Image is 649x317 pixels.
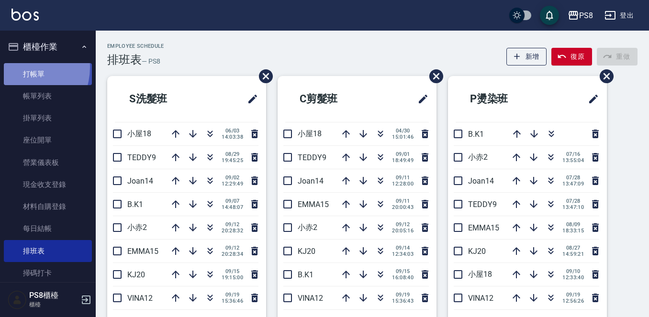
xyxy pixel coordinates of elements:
[222,175,243,181] span: 09/02
[127,129,151,138] span: 小屋18
[392,198,414,204] span: 09/11
[298,176,324,186] span: Joan14
[29,300,78,309] p: 櫃檯
[127,270,145,279] span: KJ20
[222,268,243,274] span: 09/15
[392,221,414,228] span: 09/12
[562,151,584,157] span: 07/16
[412,87,429,110] span: 修改班表的標題
[392,204,414,210] span: 20:00:43
[4,85,92,107] a: 帳單列表
[222,204,243,210] span: 14:48:07
[241,87,258,110] span: 修改班表的標題
[298,223,317,232] span: 小赤2
[4,218,92,240] a: 每日結帳
[593,62,615,90] span: 刪除班表
[392,298,414,304] span: 15:36:43
[127,200,143,209] span: B.K1
[562,228,584,234] span: 18:33:15
[4,240,92,262] a: 排班表
[222,221,243,228] span: 09/12
[392,251,414,257] span: 12:34:03
[222,128,243,134] span: 06/03
[601,7,638,24] button: 登出
[562,251,584,257] span: 14:59:21
[298,247,315,256] span: KJ20
[392,157,414,164] span: 18:49:49
[392,151,414,157] span: 09/01
[298,200,329,209] span: EMMA15
[8,290,27,309] img: Person
[298,129,322,138] span: 小屋18
[582,87,599,110] span: 修改班表的標題
[468,130,484,139] span: B.K1
[115,82,212,116] h2: S洗髮班
[222,198,243,204] span: 09/07
[222,251,243,257] span: 20:28:34
[392,134,414,140] span: 15:01:46
[252,62,274,90] span: 刪除班表
[4,174,92,196] a: 現金收支登錄
[285,82,382,116] h2: C剪髮班
[468,294,493,303] span: VINA12
[392,128,414,134] span: 04/30
[562,181,584,187] span: 13:47:09
[222,274,243,281] span: 19:15:00
[4,63,92,85] a: 打帳單
[127,223,147,232] span: 小赤2
[4,196,92,218] a: 材料自購登錄
[107,43,164,49] h2: Employee Schedule
[456,82,552,116] h2: P燙染班
[468,200,497,209] span: TEDDY9
[422,62,445,90] span: 刪除班表
[392,175,414,181] span: 09/11
[222,157,243,164] span: 19:45:25
[222,228,243,234] span: 20:28:32
[562,292,584,298] span: 09/19
[468,223,499,232] span: EMMA15
[298,270,313,279] span: B.K1
[392,245,414,251] span: 09/14
[562,245,584,251] span: 08/27
[4,34,92,59] button: 櫃檯作業
[127,176,153,186] span: Joan14
[127,247,158,256] span: EMMA15
[222,292,243,298] span: 09/19
[551,48,592,66] button: 復原
[222,134,243,140] span: 14:03:38
[298,294,323,303] span: VINA12
[127,153,156,162] span: TEDDY9
[222,245,243,251] span: 09/12
[562,198,584,204] span: 07/28
[562,274,584,281] span: 12:33:40
[540,6,559,25] button: save
[468,153,488,162] span: 小赤2
[4,262,92,284] a: 掃碼打卡
[107,53,142,66] h3: 排班表
[142,56,160,66] h6: — PS8
[564,6,597,25] button: PS8
[579,10,593,22] div: PS8
[4,129,92,151] a: 座位開單
[29,291,78,300] h5: PS8櫃檯
[222,181,243,187] span: 12:29:49
[392,228,414,234] span: 20:05:16
[506,48,547,66] button: 新增
[392,268,414,274] span: 09/15
[468,176,494,186] span: Joan14
[4,107,92,129] a: 掛單列表
[222,298,243,304] span: 15:36:46
[11,9,39,21] img: Logo
[562,175,584,181] span: 07/28
[392,292,414,298] span: 09/19
[468,270,492,279] span: 小屋18
[468,247,486,256] span: KJ20
[562,298,584,304] span: 12:56:26
[392,181,414,187] span: 12:28:00
[562,268,584,274] span: 09/10
[562,221,584,228] span: 08/09
[4,152,92,174] a: 營業儀表板
[298,153,326,162] span: TEDDY9
[392,274,414,281] span: 16:08:40
[562,157,584,164] span: 13:55:04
